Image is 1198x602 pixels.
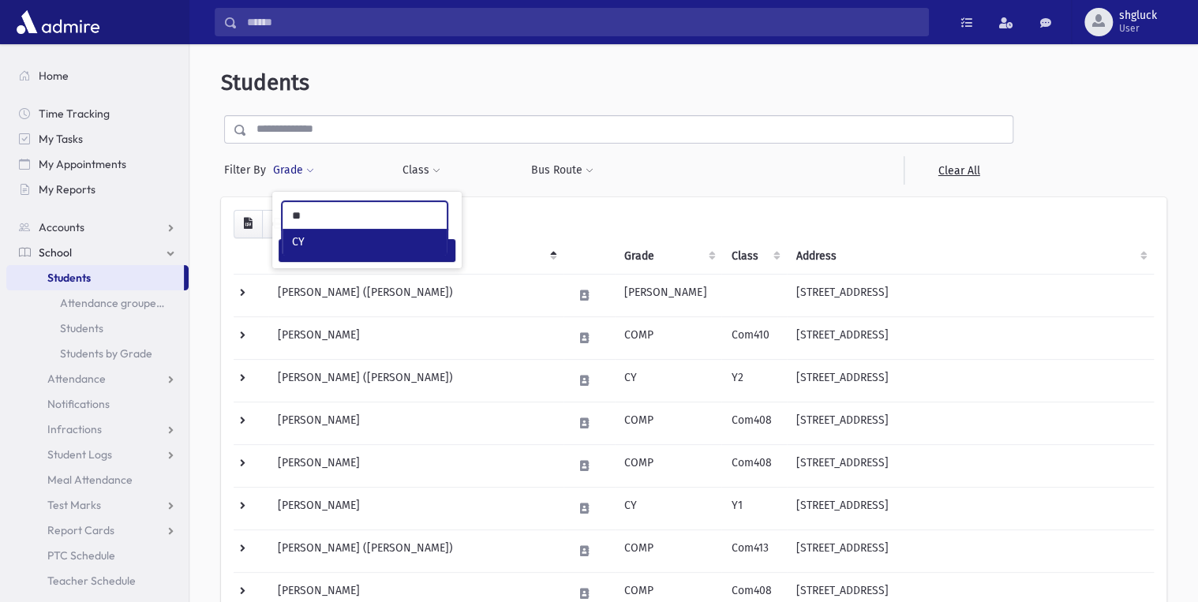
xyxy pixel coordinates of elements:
[47,447,112,462] span: Student Logs
[268,274,563,316] td: [PERSON_NAME] ([PERSON_NAME])
[39,182,95,196] span: My Reports
[6,177,189,202] a: My Reports
[721,444,786,487] td: Com408
[238,8,928,36] input: Search
[615,359,721,402] td: CY
[47,271,91,285] span: Students
[283,229,447,255] li: CY
[787,274,1154,316] td: [STREET_ADDRESS]
[6,63,189,88] a: Home
[6,290,189,316] a: Attendance grouped by student
[268,402,563,444] td: [PERSON_NAME]
[268,444,563,487] td: [PERSON_NAME]
[39,220,84,234] span: Accounts
[6,215,189,240] a: Accounts
[47,523,114,537] span: Report Cards
[6,391,189,417] a: Notifications
[787,238,1154,275] th: Address: activate to sort column ascending
[47,372,106,386] span: Attendance
[47,574,136,588] span: Teacher Schedule
[47,397,110,411] span: Notifications
[279,239,455,262] button: Filter
[268,529,563,572] td: [PERSON_NAME] ([PERSON_NAME])
[47,422,102,436] span: Infractions
[787,487,1154,529] td: [STREET_ADDRESS]
[39,132,83,146] span: My Tasks
[1119,9,1157,22] span: shgluck
[272,156,315,185] button: Grade
[787,529,1154,572] td: [STREET_ADDRESS]
[268,238,563,275] th: Student: activate to sort column descending
[615,274,721,316] td: [PERSON_NAME]
[6,467,189,492] a: Meal Attendance
[47,548,115,563] span: PTC Schedule
[47,498,101,512] span: Test Marks
[615,444,721,487] td: COMP
[6,366,189,391] a: Attendance
[530,156,594,185] button: Bus Route
[787,444,1154,487] td: [STREET_ADDRESS]
[6,265,184,290] a: Students
[1119,22,1157,35] span: User
[6,518,189,543] a: Report Cards
[39,107,110,121] span: Time Tracking
[224,162,272,178] span: Filter By
[721,316,786,359] td: Com410
[787,359,1154,402] td: [STREET_ADDRESS]
[6,543,189,568] a: PTC Schedule
[6,101,189,126] a: Time Tracking
[721,487,786,529] td: Y1
[262,210,294,238] button: Print
[721,359,786,402] td: Y2
[787,316,1154,359] td: [STREET_ADDRESS]
[721,402,786,444] td: Com408
[6,240,189,265] a: School
[6,341,189,366] a: Students by Grade
[234,210,263,238] button: CSV
[6,492,189,518] a: Test Marks
[39,157,126,171] span: My Appointments
[268,359,563,402] td: [PERSON_NAME] ([PERSON_NAME])
[615,316,721,359] td: COMP
[615,402,721,444] td: COMP
[268,316,563,359] td: [PERSON_NAME]
[6,151,189,177] a: My Appointments
[13,6,103,38] img: AdmirePro
[6,417,189,442] a: Infractions
[6,442,189,467] a: Student Logs
[615,487,721,529] td: CY
[787,402,1154,444] td: [STREET_ADDRESS]
[221,69,309,95] span: Students
[47,473,133,487] span: Meal Attendance
[615,238,721,275] th: Grade: activate to sort column ascending
[615,529,721,572] td: COMP
[401,156,440,185] button: Class
[721,529,786,572] td: Com413
[6,568,189,593] a: Teacher Schedule
[39,245,72,260] span: School
[6,316,189,341] a: Students
[39,69,69,83] span: Home
[6,126,189,151] a: My Tasks
[904,156,1013,185] a: Clear All
[268,487,563,529] td: [PERSON_NAME]
[721,238,786,275] th: Class: activate to sort column ascending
